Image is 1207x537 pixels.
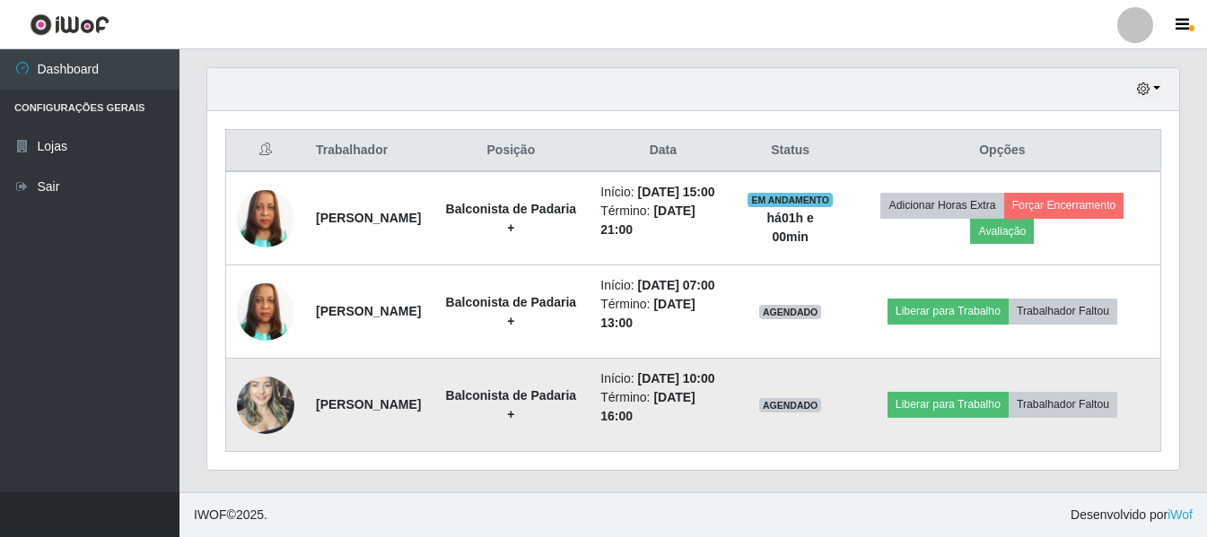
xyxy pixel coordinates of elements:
strong: [PERSON_NAME] [316,304,421,318]
strong: [PERSON_NAME] [316,211,421,225]
img: 1743001301270.jpeg [237,367,294,443]
th: Posição [432,130,590,172]
span: AGENDADO [759,305,822,319]
strong: há 01 h e 00 min [767,211,814,244]
button: Trabalhador Faltou [1009,299,1117,324]
li: Início: [600,369,725,388]
span: AGENDADO [759,398,822,412]
span: EM ANDAMENTO [748,193,833,207]
button: Avaliação [970,219,1034,244]
th: Trabalhador [305,130,432,172]
li: Término: [600,202,725,239]
li: Início: [600,276,725,295]
time: [DATE] 10:00 [638,371,715,385]
time: [DATE] 15:00 [638,185,715,199]
a: iWof [1168,507,1193,522]
span: IWOF [194,507,227,522]
button: Forçar Encerramento [1004,193,1124,218]
button: Adicionar Horas Extra [880,193,1003,218]
span: Desenvolvido por [1071,506,1193,524]
button: Liberar para Trabalho [888,299,1009,324]
strong: [PERSON_NAME] [316,397,421,411]
strong: Balconista de Padaria + [446,388,577,421]
button: Liberar para Trabalho [888,392,1009,417]
th: Status [736,130,844,172]
li: Término: [600,388,725,426]
img: 1753114982332.jpeg [237,261,294,363]
time: [DATE] 07:00 [638,278,715,292]
button: Trabalhador Faltou [1009,392,1117,417]
th: Data [590,130,736,172]
li: Início: [600,183,725,202]
strong: Balconista de Padaria + [446,202,577,235]
li: Término: [600,295,725,333]
img: 1753114982332.jpeg [237,168,294,270]
span: © 2025 . [194,506,267,524]
img: CoreUI Logo [30,13,109,36]
th: Opções [844,130,1161,172]
strong: Balconista de Padaria + [446,295,577,328]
